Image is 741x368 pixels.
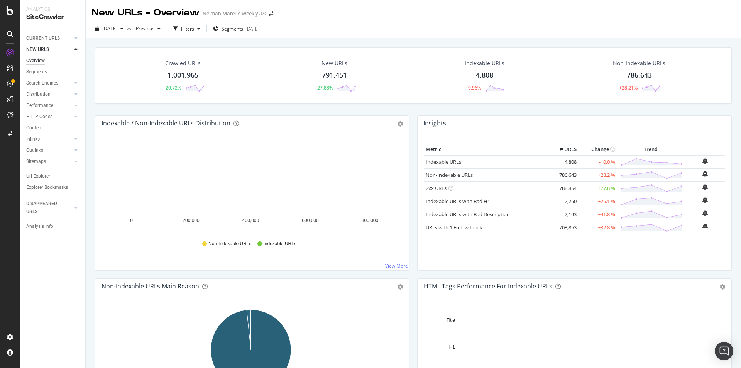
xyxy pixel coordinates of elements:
th: # URLS [548,144,579,155]
a: NEW URLS [26,46,72,54]
svg: A chart. [102,144,400,233]
text: Title [447,317,455,323]
div: Non-Indexable URLs [613,59,665,67]
button: Segments[DATE] [210,22,262,35]
div: Segments [26,68,47,76]
a: Content [26,124,80,132]
td: 2,250 [548,195,579,208]
a: Segments [26,68,80,76]
div: Distribution [26,90,51,98]
td: +28.2 % [579,168,617,181]
a: View More [385,263,408,269]
span: Segments [222,25,243,32]
div: bell-plus [702,197,708,203]
div: -9.96% [467,85,481,91]
div: bell-plus [702,184,708,190]
div: gear [720,284,725,290]
div: HTML Tags Performance for Indexable URLs [424,282,552,290]
a: Search Engines [26,79,72,87]
div: bell-plus [702,158,708,164]
a: Indexable URLs with Bad Description [426,211,510,218]
span: Indexable URLs [264,241,296,247]
div: Crawled URLs [165,59,201,67]
td: 786,643 [548,168,579,181]
text: 200,000 [183,218,200,223]
span: vs [127,25,133,32]
td: +41.8 % [579,208,617,221]
div: Sitemaps [26,158,46,166]
div: DISAPPEARED URLS [26,200,65,216]
a: Non-Indexable URLs [426,171,473,178]
a: Indexable URLs with Bad H1 [426,198,490,205]
div: bell-plus [702,171,708,177]
a: Indexable URLs [426,158,461,165]
span: 2025 Aug. 18th [102,25,117,32]
button: Previous [133,22,164,35]
div: gear [398,121,403,127]
span: Previous [133,25,154,32]
div: +28.21% [619,85,638,91]
text: H1 [449,344,455,350]
div: Url Explorer [26,172,50,180]
div: Indexable URLs [465,59,504,67]
div: 1,001,965 [167,70,198,80]
a: Analysis Info [26,222,80,231]
text: 0 [130,218,133,223]
div: Filters [181,25,194,32]
text: 400,000 [242,218,259,223]
a: HTTP Codes [26,113,72,121]
div: +20.72% [163,85,181,91]
td: 2,193 [548,208,579,221]
td: 788,854 [548,181,579,195]
div: New URLs [321,59,347,67]
td: 4,808 [548,155,579,169]
div: [DATE] [245,25,259,32]
a: Sitemaps [26,158,72,166]
th: Trend [617,144,685,155]
button: Filters [170,22,203,35]
td: -10.0 % [579,155,617,169]
div: NEW URLS [26,46,49,54]
div: Performance [26,102,53,110]
div: arrow-right-arrow-left [269,11,273,16]
div: Indexable / Non-Indexable URLs Distribution [102,119,230,127]
a: Inlinks [26,135,72,143]
div: Search Engines [26,79,58,87]
a: URLs with 1 Follow Inlink [426,224,482,231]
td: 703,853 [548,221,579,234]
div: Inlinks [26,135,40,143]
div: gear [398,284,403,290]
a: CURRENT URLS [26,34,72,42]
a: Url Explorer [26,172,80,180]
div: 791,451 [322,70,347,80]
a: Outlinks [26,146,72,154]
div: Overview [26,57,45,65]
a: DISAPPEARED URLS [26,200,72,216]
div: bell-plus [702,210,708,216]
td: +32.8 % [579,221,617,234]
a: Overview [26,57,80,65]
div: Outlinks [26,146,43,154]
text: 800,000 [362,218,379,223]
td: +27.8 % [579,181,617,195]
div: Explorer Bookmarks [26,183,68,192]
a: Performance [26,102,72,110]
a: Explorer Bookmarks [26,183,80,192]
div: bell-plus [702,223,708,229]
div: HTTP Codes [26,113,52,121]
div: New URLs - Overview [92,6,200,19]
a: 2xx URLs [426,185,447,192]
div: Open Intercom Messenger [715,342,733,360]
div: Neiman Marcus Weekly JS [203,10,266,17]
th: Change [579,144,617,155]
h4: Insights [423,118,446,129]
div: 786,643 [627,70,652,80]
text: 600,000 [302,218,319,223]
div: 4,808 [476,70,493,80]
button: [DATE] [92,22,127,35]
div: CURRENT URLS [26,34,60,42]
div: Analysis Info [26,222,53,231]
th: Metric [424,144,548,155]
div: Non-Indexable URLs Main Reason [102,282,199,290]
